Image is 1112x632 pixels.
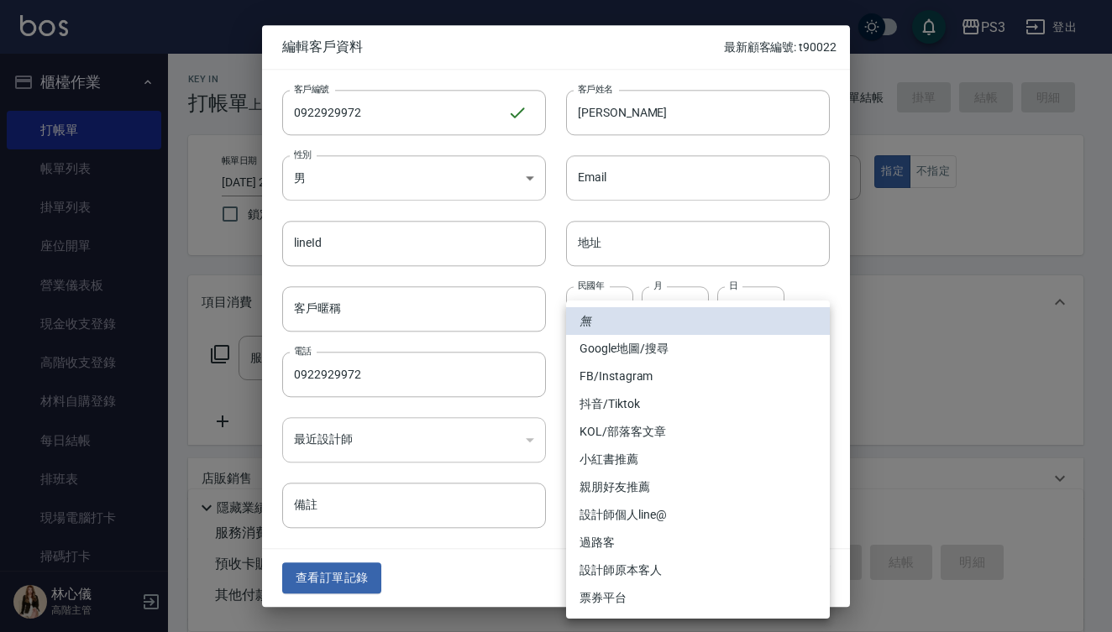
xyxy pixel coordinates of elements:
li: Google地圖/搜尋 [566,335,830,363]
li: 設計師個人line@ [566,501,830,529]
li: 小紅書推薦 [566,446,830,473]
li: FB/Instagram [566,363,830,390]
em: 無 [580,312,591,330]
li: 親朋好友推薦 [566,473,830,501]
li: KOL/部落客文章 [566,418,830,446]
li: 票券平台 [566,584,830,612]
li: 抖音/Tiktok [566,390,830,418]
li: 過路客 [566,529,830,556]
li: 設計師原本客人 [566,556,830,584]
